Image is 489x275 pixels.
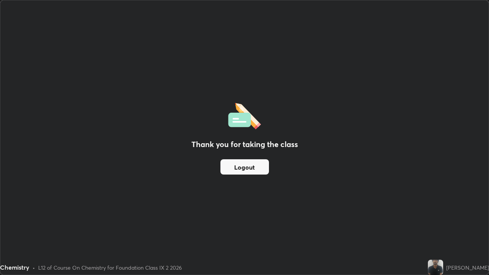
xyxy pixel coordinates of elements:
[191,139,298,150] h2: Thank you for taking the class
[32,264,35,272] div: •
[428,260,443,275] img: 41a57a3acb6442c888cc755e75f1e888.jpg
[220,159,269,175] button: Logout
[446,264,489,272] div: [PERSON_NAME]
[38,264,182,272] div: L12 of Course On Chemistry for Foundation Class IX 2 2026
[228,100,261,129] img: offlineFeedback.1438e8b3.svg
